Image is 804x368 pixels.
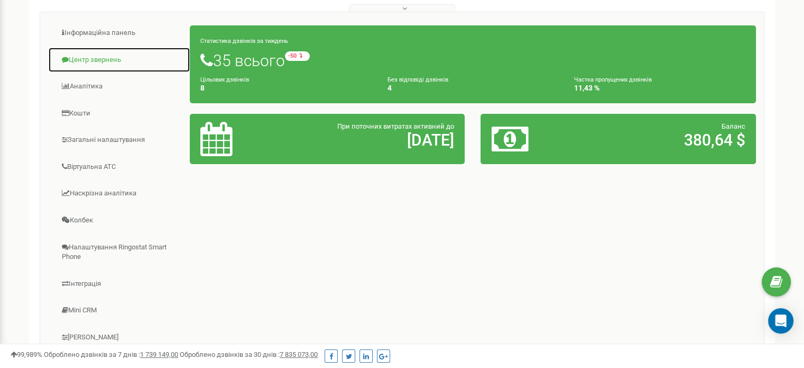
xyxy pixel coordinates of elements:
[48,235,190,270] a: Налаштування Ringostat Smart Phone
[574,84,745,92] h4: 11,43 %
[48,127,190,153] a: Загальні налаштування
[48,208,190,234] a: Колбек
[48,154,190,180] a: Віртуальна АТС
[48,20,190,46] a: Інформаційна панель
[200,38,288,44] small: Статистика дзвінків за тиждень
[722,122,745,130] span: Баланс
[11,351,42,358] span: 99,989%
[337,122,454,130] span: При поточних витратах активний до
[574,76,652,83] small: Частка пропущених дзвінків
[48,325,190,351] a: [PERSON_NAME]
[48,101,190,127] a: Кошти
[768,308,793,334] div: Open Intercom Messenger
[290,131,454,149] h2: [DATE]
[280,351,318,358] u: 7 835 073,00
[140,351,178,358] u: 1 739 149,00
[44,351,178,358] span: Оброблено дзвінків за 7 днів :
[48,47,190,73] a: Центр звернень
[285,51,310,61] small: -50
[180,351,318,358] span: Оброблено дзвінків за 30 днів :
[200,51,745,69] h1: 35 всього
[48,74,190,100] a: Аналiтика
[387,84,559,92] h4: 4
[200,76,249,83] small: Цільових дзвінків
[200,84,372,92] h4: 8
[48,271,190,297] a: Інтеграція
[387,76,448,83] small: Без відповіді дзвінків
[48,298,190,324] a: Mini CRM
[581,131,745,149] h2: 380,64 $
[48,181,190,207] a: Наскрізна аналітика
